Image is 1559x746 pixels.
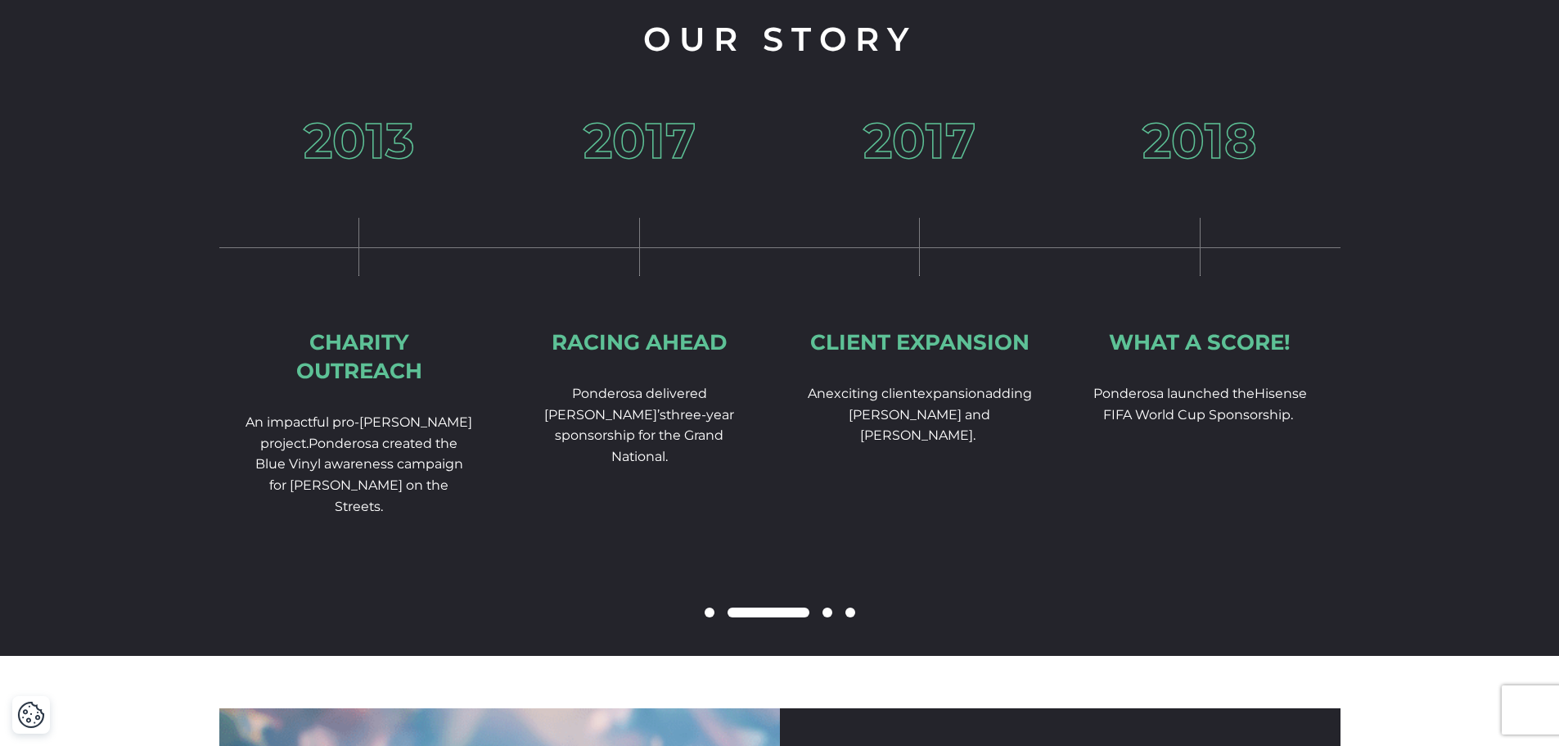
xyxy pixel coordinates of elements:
[690,386,707,401] span: ed
[219,15,1340,64] h2: Our Story
[1109,328,1291,357] div: What a score!
[1212,386,1229,401] span: ed
[304,116,415,165] h3: 2013
[1232,386,1255,401] span: the
[810,328,1030,357] div: Client expansion
[246,328,474,386] div: Charity Outreach
[269,477,448,514] span: for [PERSON_NAME] on the Streets.
[808,386,817,401] span: A
[572,386,690,401] span: Ponderosa deliver
[1142,116,1257,165] h3: 2018
[917,386,985,401] span: expansion
[17,701,45,729] img: Revisit consent button
[834,386,878,401] span: xciting
[552,328,727,357] div: Racing ahead
[1103,386,1307,423] span: Hisense FIFA World Cup Sponsorship.
[849,407,990,444] span: [PERSON_NAME] and [PERSON_NAME].
[863,116,976,165] h3: 2017
[555,407,734,464] span: three-year sponsorship for the Grand National.
[1093,386,1212,401] span: Ponderosa launch
[583,116,696,165] h3: 2017
[255,436,463,472] span: Ponderosa created the Blue Vinyl awareness campaign
[246,414,472,451] span: An impactful pro-[PERSON_NAME] project.
[544,407,666,423] span: [PERSON_NAME]’s
[985,386,1032,401] span: adding
[881,386,917,401] span: client
[17,701,45,729] button: Cookie Settings
[826,386,834,401] span: e
[817,386,826,401] span: n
